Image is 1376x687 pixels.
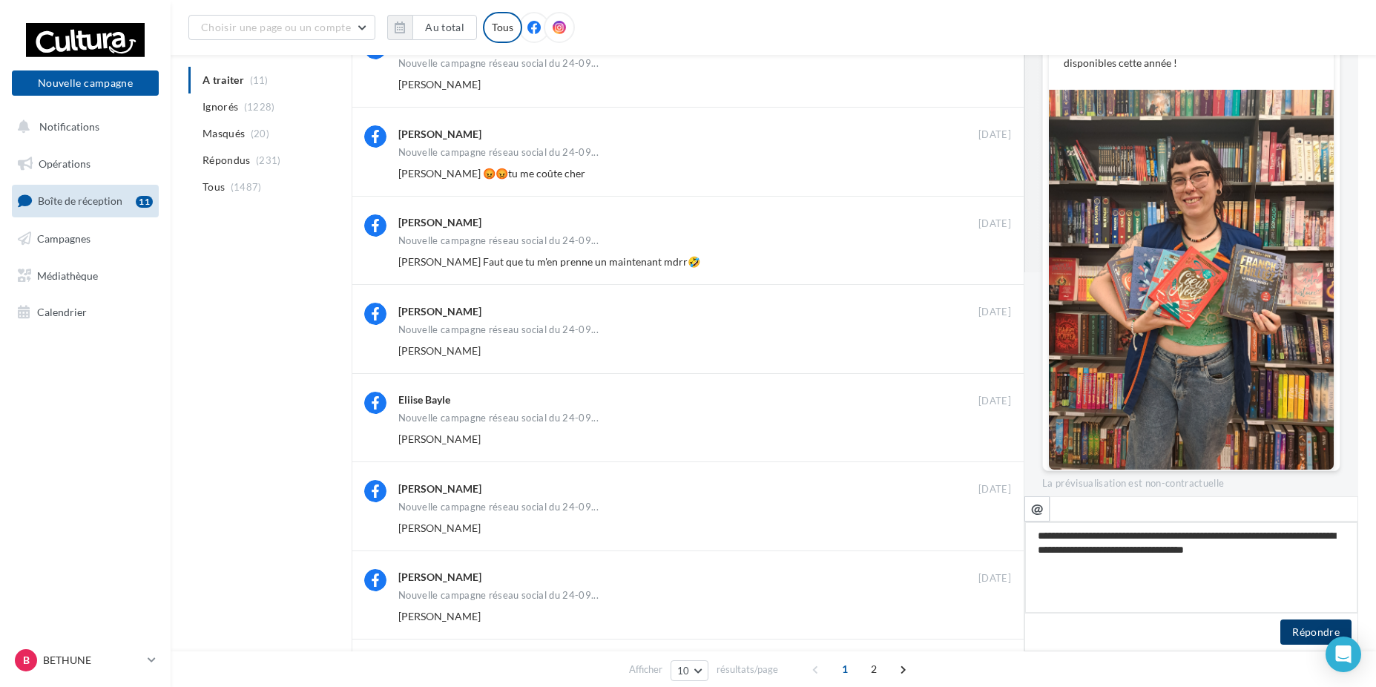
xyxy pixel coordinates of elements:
[9,148,162,180] a: Opérations
[398,304,481,319] div: [PERSON_NAME]
[37,306,87,318] span: Calendrier
[1024,496,1050,522] button: @
[1280,619,1352,645] button: Répondre
[398,148,599,157] span: Nouvelle campagne réseau social du 24-09...
[12,70,159,96] button: Nouvelle campagne
[9,223,162,254] a: Campagnes
[629,663,662,677] span: Afficher
[203,126,245,141] span: Masqués
[203,153,251,168] span: Répondus
[978,483,1011,496] span: [DATE]
[398,502,599,512] span: Nouvelle campagne réseau social du 24-09...
[978,128,1011,142] span: [DATE]
[23,653,30,668] span: B
[136,196,153,208] div: 11
[9,111,156,142] button: Notifications
[978,217,1011,231] span: [DATE]
[12,646,159,674] a: B BETHUNE
[671,660,708,681] button: 10
[862,657,886,681] span: 2
[978,395,1011,408] span: [DATE]
[39,120,99,133] span: Notifications
[38,194,122,207] span: Boîte de réception
[39,157,90,170] span: Opérations
[978,572,1011,585] span: [DATE]
[387,15,477,40] button: Au total
[398,570,481,585] div: [PERSON_NAME]
[201,21,351,33] span: Choisir une page ou un compte
[398,236,599,246] span: Nouvelle campagne réseau social du 24-09...
[398,59,599,68] span: Nouvelle campagne réseau social du 24-09...
[1031,502,1044,515] i: @
[203,99,238,114] span: Ignorés
[9,185,162,217] a: Boîte de réception11
[412,15,477,40] button: Au total
[483,12,522,43] div: Tous
[398,591,599,600] span: Nouvelle campagne réseau social du 24-09...
[256,154,281,166] span: (231)
[398,167,585,180] span: [PERSON_NAME] 😡😡tu me coûte cher
[251,128,269,139] span: (20)
[188,15,375,40] button: Choisir une page ou un compte
[1326,637,1361,672] div: Open Intercom Messenger
[1042,471,1340,490] div: La prévisualisation est non-contractuelle
[978,306,1011,319] span: [DATE]
[398,344,481,357] span: [PERSON_NAME]
[9,297,162,328] a: Calendrier
[398,255,700,268] span: [PERSON_NAME] Faut que tu m'en prenne un maintenant mdrr🤣
[398,522,481,534] span: [PERSON_NAME]
[37,269,98,281] span: Médiathèque
[244,101,275,113] span: (1228)
[231,181,262,193] span: (1487)
[717,663,778,677] span: résultats/page
[398,215,481,230] div: [PERSON_NAME]
[677,665,690,677] span: 10
[398,78,481,91] span: [PERSON_NAME]
[398,413,599,423] span: Nouvelle campagne réseau social du 24-09...
[203,180,225,194] span: Tous
[9,260,162,292] a: Médiathèque
[398,481,481,496] div: [PERSON_NAME]
[398,127,481,142] div: [PERSON_NAME]
[833,657,857,681] span: 1
[398,433,481,445] span: [PERSON_NAME]
[398,610,481,622] span: [PERSON_NAME]
[398,325,599,335] span: Nouvelle campagne réseau social du 24-09...
[43,653,142,668] p: BETHUNE
[398,392,450,407] div: Eliise Bayle
[37,232,90,245] span: Campagnes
